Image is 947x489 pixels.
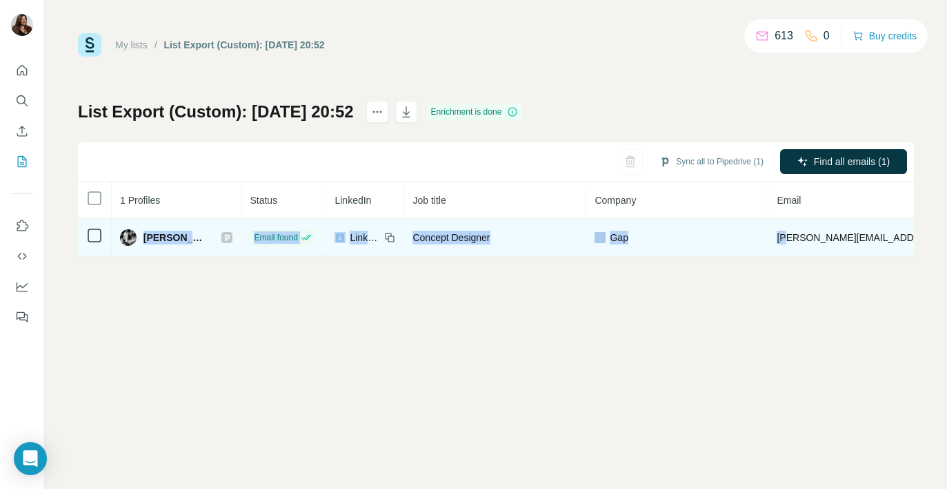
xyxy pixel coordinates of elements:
[11,88,33,113] button: Search
[11,274,33,299] button: Dashboard
[11,244,33,269] button: Use Surfe API
[427,104,523,120] div: Enrichment is done
[412,195,446,206] span: Job title
[412,232,490,243] span: Concept Designer
[775,28,793,44] p: 613
[780,149,907,174] button: Find all emails (1)
[14,442,47,475] div: Open Intercom Messenger
[254,231,297,244] span: Email found
[11,14,33,36] img: Avatar
[335,232,346,243] img: LinkedIn logo
[11,58,33,83] button: Quick start
[595,195,636,206] span: Company
[143,231,208,245] span: [PERSON_NAME]
[853,26,917,46] button: Buy credits
[595,232,606,243] img: company-logo
[115,39,148,50] a: My lists
[250,195,277,206] span: Status
[11,119,33,144] button: Enrich CSV
[777,195,801,206] span: Email
[610,231,628,245] span: Gap
[366,101,388,123] button: actions
[335,195,371,206] span: LinkedIn
[120,229,137,246] img: Avatar
[814,155,890,169] span: Find all emails (1)
[350,231,380,245] span: LinkedIn
[164,38,325,52] div: List Export (Custom): [DATE] 20:52
[154,38,157,52] li: /
[120,195,160,206] span: 1 Profiles
[78,101,354,123] h1: List Export (Custom): [DATE] 20:52
[11,305,33,329] button: Feedback
[650,151,773,172] button: Sync all to Pipedrive (1)
[78,33,101,57] img: Surfe Logo
[824,28,830,44] p: 0
[11,149,33,174] button: My lists
[11,213,33,238] button: Use Surfe on LinkedIn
